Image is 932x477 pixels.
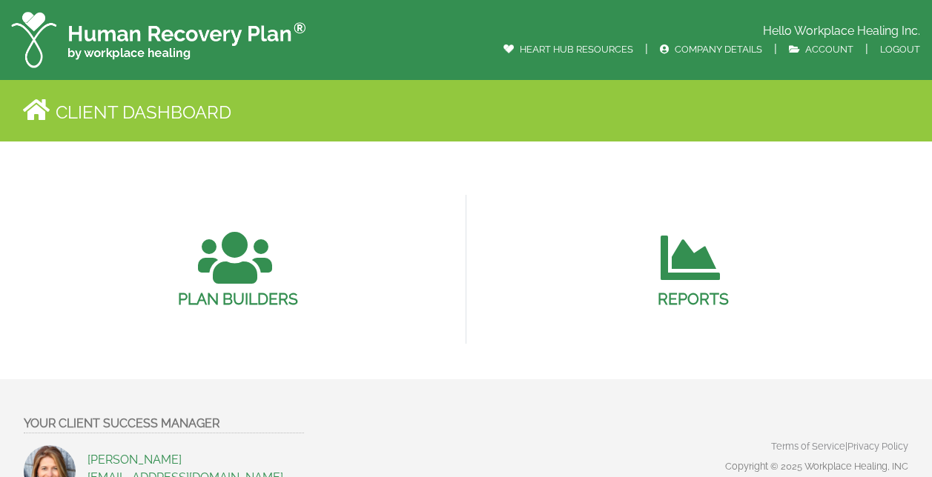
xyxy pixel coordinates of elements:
a: HEART HUB RESOURCES [503,44,633,55]
a: Terms of Service [771,441,845,452]
a: COMPANY DETAILS [660,44,762,55]
div: Copyright © 2025 Workplace Healing, INC [326,459,908,473]
div: | [326,439,908,453]
a: PLAN BUILDERS [155,213,321,327]
a: ACCOUNT [789,44,853,55]
a: Privacy Policy [847,441,908,452]
a: REPORTS [635,213,752,327]
img: hrp-wph-white.png [11,12,308,68]
div: YOUR CLIENT SUCCESS MANAGER [24,415,304,433]
a: LOGOUT [880,44,920,55]
img: wph-heart.png [503,44,514,53]
h4: CLIENT DASHBOARD [23,98,909,124]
